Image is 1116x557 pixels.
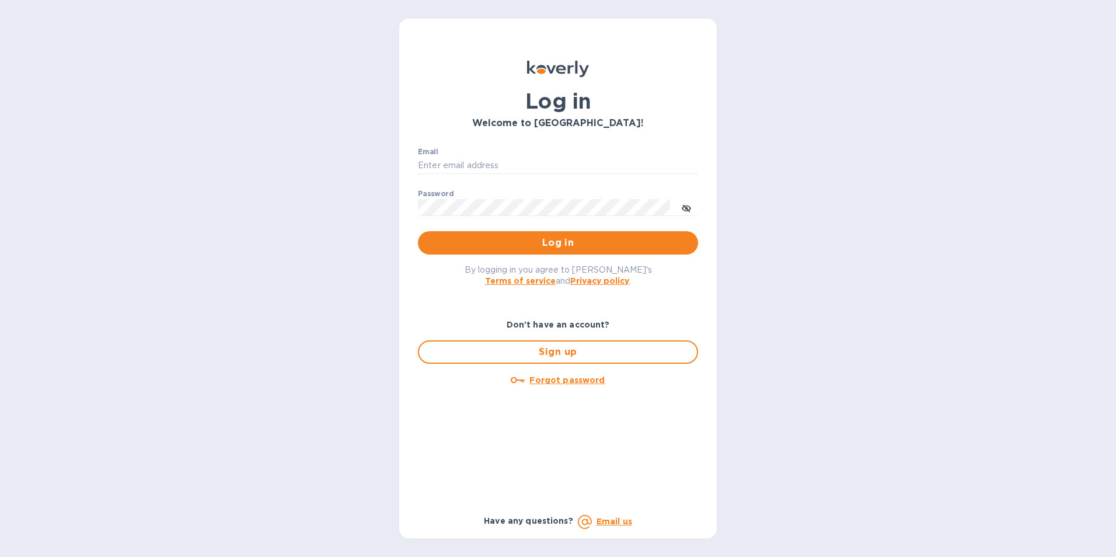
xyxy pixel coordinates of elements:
[507,320,610,329] b: Don't have an account?
[597,517,632,526] a: Email us
[418,148,438,155] label: Email
[418,157,698,175] input: Enter email address
[428,345,688,359] span: Sign up
[418,118,698,129] h3: Welcome to [GEOGRAPHIC_DATA]!
[465,265,652,286] span: By logging in you agree to [PERSON_NAME]'s and .
[485,276,556,286] a: Terms of service
[418,89,698,113] h1: Log in
[527,61,589,77] img: Koverly
[675,196,698,219] button: toggle password visibility
[529,375,605,385] u: Forgot password
[484,516,573,525] b: Have any questions?
[418,231,698,255] button: Log in
[427,236,689,250] span: Log in
[418,190,454,197] label: Password
[418,340,698,364] button: Sign up
[570,276,629,286] a: Privacy policy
